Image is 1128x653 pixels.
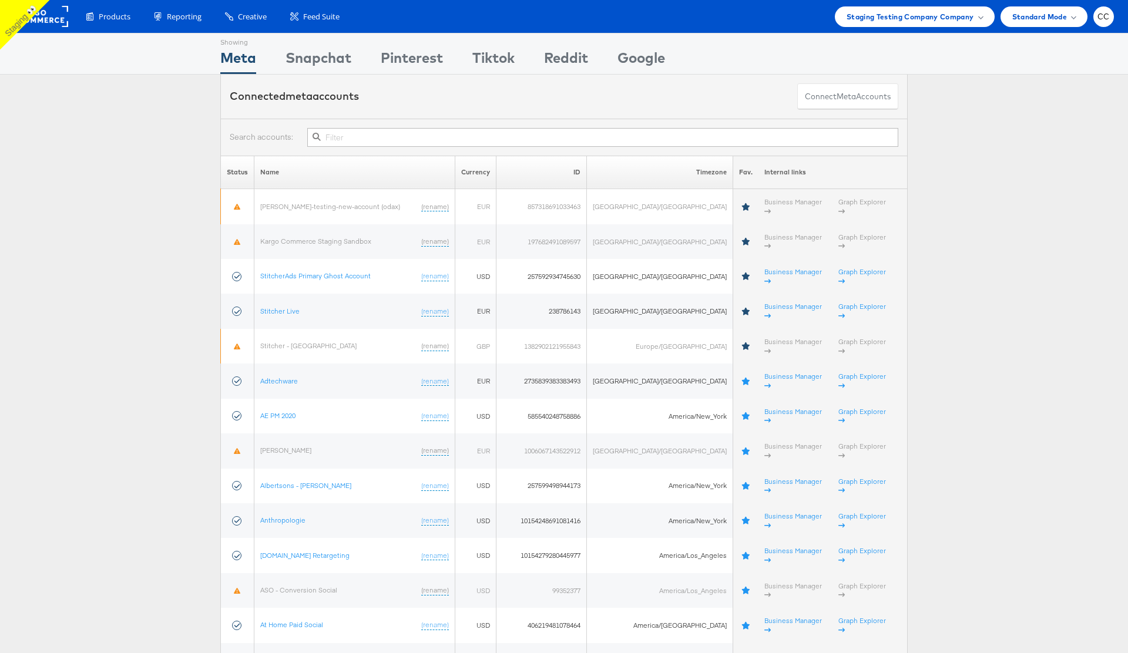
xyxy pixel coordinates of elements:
a: Graph Explorer [838,197,886,216]
a: Graph Explorer [838,581,886,600]
a: (rename) [421,307,449,317]
a: Graph Explorer [838,477,886,495]
a: Graph Explorer [838,546,886,564]
a: Graph Explorer [838,442,886,460]
th: Name [254,156,455,189]
td: USD [455,538,496,573]
span: Staging Testing Company Company [847,11,974,23]
span: Standard Mode [1012,11,1067,23]
td: USD [455,608,496,642]
a: [DOMAIN_NAME] Retargeting [260,551,350,560]
a: (rename) [421,411,449,421]
a: Anthropologie [260,516,305,524]
a: Graph Explorer [838,511,886,530]
a: Business Manager [764,302,822,320]
td: [GEOGRAPHIC_DATA]/[GEOGRAPHIC_DATA] [587,363,733,398]
a: Business Manager [764,616,822,634]
td: 10154279280445977 [496,538,587,573]
a: (rename) [421,620,449,630]
a: Business Manager [764,233,822,251]
a: Adtechware [260,376,298,385]
td: 1006067143522912 [496,433,587,468]
a: Business Manager [764,477,822,495]
div: Showing [220,33,256,48]
div: Tiktok [472,48,515,74]
a: Business Manager [764,267,822,285]
div: Connected accounts [230,89,359,104]
td: 99352377 [496,573,587,608]
a: Graph Explorer [838,233,886,251]
td: GBP [455,329,496,363]
th: Timezone [587,156,733,189]
td: 406219481078464 [496,608,587,642]
a: ASO - Conversion Social [260,585,337,594]
td: America/Los_Angeles [587,573,733,608]
span: Products [99,11,130,22]
input: Filter [307,128,898,147]
a: Graph Explorer [838,267,886,285]
td: [GEOGRAPHIC_DATA]/[GEOGRAPHIC_DATA] [587,259,733,294]
td: USD [455,503,496,538]
td: 257592934745630 [496,259,587,294]
td: 857318691033463 [496,189,587,224]
div: Pinterest [381,48,443,74]
td: USD [455,259,496,294]
a: Graph Explorer [838,302,886,320]
a: At Home Paid Social [260,620,323,629]
td: America/New_York [587,503,733,538]
span: meta [837,91,856,102]
a: Business Manager [764,511,822,530]
a: Graph Explorer [838,616,886,634]
span: Creative [238,11,267,22]
div: Reddit [544,48,588,74]
a: (rename) [421,271,449,281]
a: Albertsons - [PERSON_NAME] [260,481,351,490]
div: Snapchat [286,48,351,74]
a: Business Manager [764,372,822,390]
td: 257599498944173 [496,469,587,503]
a: AE PM 2020 [260,411,296,420]
a: (rename) [421,551,449,561]
td: [GEOGRAPHIC_DATA]/[GEOGRAPHIC_DATA] [587,294,733,328]
a: (rename) [421,237,449,247]
a: Graph Explorer [838,372,886,390]
td: [GEOGRAPHIC_DATA]/[GEOGRAPHIC_DATA] [587,189,733,224]
div: Meta [220,48,256,74]
td: Europe/[GEOGRAPHIC_DATA] [587,329,733,363]
td: 10154248691081416 [496,503,587,538]
td: America/[GEOGRAPHIC_DATA] [587,608,733,642]
td: 2735839383383493 [496,363,587,398]
a: (rename) [421,446,449,456]
th: Status [221,156,254,189]
a: (rename) [421,202,449,212]
a: Graph Explorer [838,407,886,425]
a: Business Manager [764,442,822,460]
a: Graph Explorer [838,337,886,355]
a: (rename) [421,481,449,491]
a: (rename) [421,516,449,526]
td: 197682491089597 [496,224,587,259]
a: (rename) [421,376,449,386]
a: Business Manager [764,546,822,564]
a: Kargo Commerce Staging Sandbox [260,237,371,245]
td: EUR [455,363,496,398]
span: CC [1097,13,1110,21]
span: meta [286,89,313,103]
td: USD [455,573,496,608]
td: 585540248758886 [496,399,587,433]
span: Feed Suite [303,11,340,22]
td: [GEOGRAPHIC_DATA]/[GEOGRAPHIC_DATA] [587,224,733,259]
th: Currency [455,156,496,189]
td: 1382902121955843 [496,329,587,363]
td: 238786143 [496,294,587,328]
td: America/New_York [587,399,733,433]
a: [PERSON_NAME]-testing-new-account (odax) [260,202,400,211]
td: EUR [455,189,496,224]
td: America/New_York [587,469,733,503]
td: EUR [455,294,496,328]
a: Business Manager [764,197,822,216]
div: Google [617,48,665,74]
a: Stitcher Live [260,307,300,315]
td: EUR [455,224,496,259]
th: ID [496,156,587,189]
